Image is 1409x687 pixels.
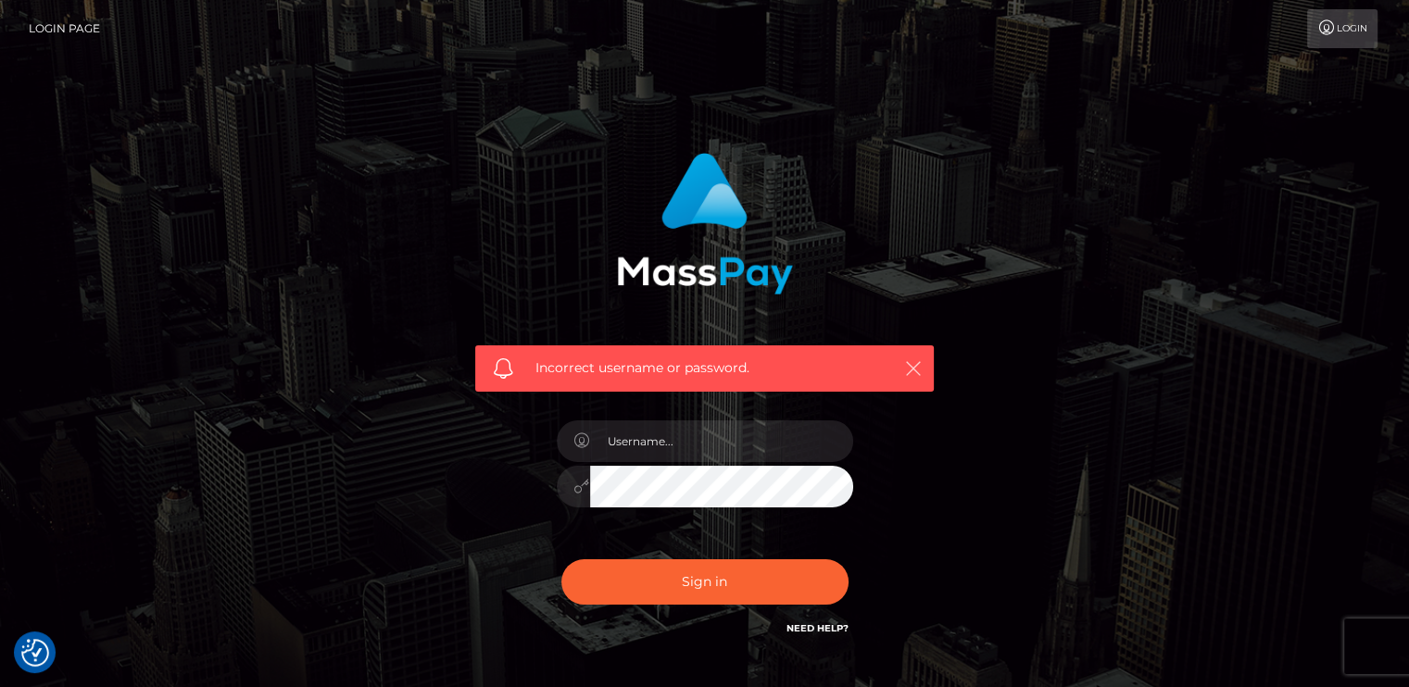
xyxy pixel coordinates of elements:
input: Username... [590,420,853,462]
a: Need Help? [786,622,849,634]
button: Sign in [561,559,849,605]
button: Consent Preferences [21,639,49,667]
span: Incorrect username or password. [535,358,874,378]
img: MassPay Login [617,153,793,294]
a: Login Page [29,9,100,48]
img: Revisit consent button [21,639,49,667]
a: Login [1307,9,1378,48]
